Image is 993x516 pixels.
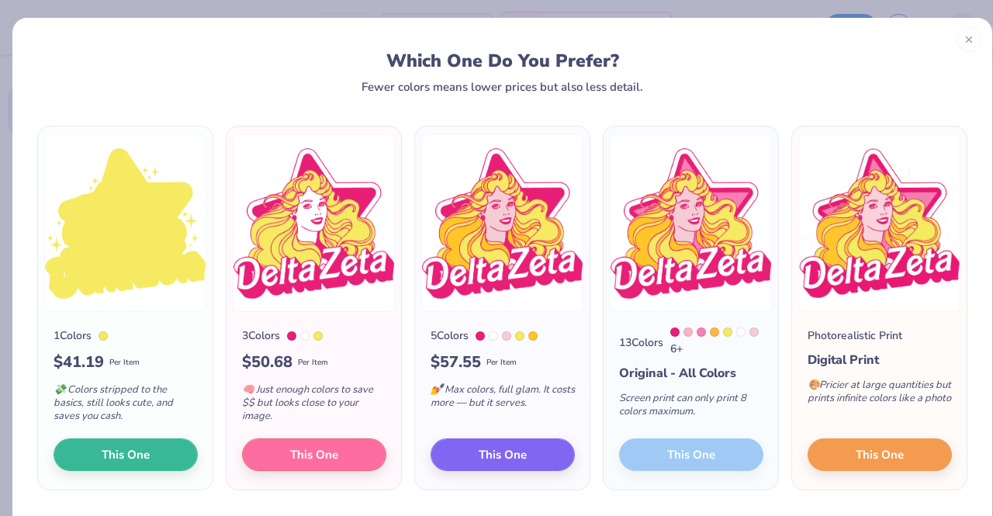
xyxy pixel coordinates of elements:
div: 123 C [528,331,538,341]
div: Original - All Colors [619,364,763,383]
span: This One [479,446,527,464]
div: 100 C [723,327,732,337]
div: 13 Colors [619,334,663,351]
span: 🎨 [808,378,820,392]
span: $ 41.19 [54,351,104,374]
div: Digital Print [808,351,952,369]
div: Colors stripped to the basics, still looks cute, and saves you cash. [54,374,198,438]
div: White [736,327,746,337]
span: This One [102,446,150,464]
div: 213 C [476,331,485,341]
div: Just enough colors to save $$ but looks close to your image. [242,374,386,438]
div: 707 C [683,327,693,337]
span: Per Item [109,357,140,369]
div: 7422 C [749,327,759,337]
div: Which One Do You Prefer? [55,50,950,71]
span: $ 50.68 [242,351,292,374]
span: 💸 [54,383,66,397]
div: 1365 C [710,327,719,337]
div: Screen print can only print 8 colors maximum. [619,383,763,434]
img: 1 color option [44,134,206,312]
span: This One [290,446,338,464]
div: Fewer colors means lower prices but also less detail. [362,81,643,93]
span: This One [856,446,904,464]
span: Per Item [486,357,517,369]
div: Photorealistic Print [808,327,902,344]
span: 🧠 [242,383,254,397]
div: Pricier at large quantities but prints infinite colors like a photo [808,369,952,421]
button: This One [431,438,575,471]
img: 13 color option [610,134,772,312]
div: Max colors, full glam. It costs more — but it serves. [431,374,575,425]
div: White [489,331,498,341]
div: 211 C [697,327,706,337]
div: 100 C [515,331,524,341]
div: 1 Colors [54,327,92,344]
div: White [300,331,310,341]
img: 3 color option [233,134,395,312]
div: 5 Colors [431,327,469,344]
div: 3 Colors [242,327,280,344]
img: Photorealistic preview [798,134,960,312]
div: 7422 C [502,331,511,341]
img: 5 color option [421,134,583,312]
div: 213 C [670,327,680,337]
div: 100 C [313,331,323,341]
button: This One [54,438,198,471]
button: This One [808,438,952,471]
div: 100 C [99,331,108,341]
span: $ 57.55 [431,351,481,374]
button: This One [242,438,386,471]
div: 6 + [670,327,763,357]
span: 💅 [431,383,443,397]
div: 213 C [287,331,296,341]
span: Per Item [298,357,328,369]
